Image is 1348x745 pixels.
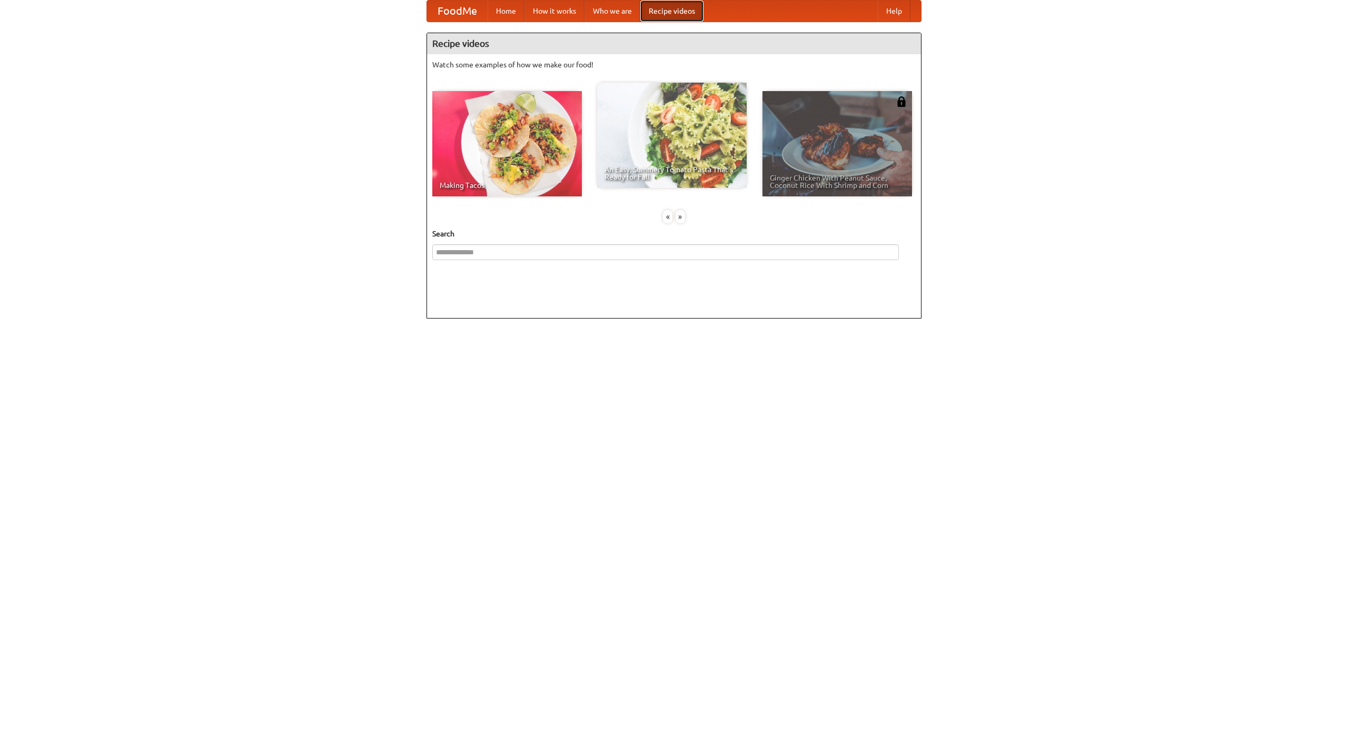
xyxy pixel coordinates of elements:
a: Making Tacos [432,91,582,196]
span: An Easy, Summery Tomato Pasta That's Ready for Fall [604,166,739,181]
a: An Easy, Summery Tomato Pasta That's Ready for Fall [597,83,747,188]
img: 483408.png [896,96,907,107]
p: Watch some examples of how we make our food! [432,59,916,70]
span: Making Tacos [440,182,574,189]
a: Help [878,1,910,22]
div: « [663,210,672,223]
a: How it works [524,1,584,22]
h5: Search [432,229,916,239]
a: FoodMe [427,1,488,22]
a: Who we are [584,1,640,22]
a: Recipe videos [640,1,703,22]
h4: Recipe videos [427,33,921,54]
a: Home [488,1,524,22]
div: » [676,210,685,223]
